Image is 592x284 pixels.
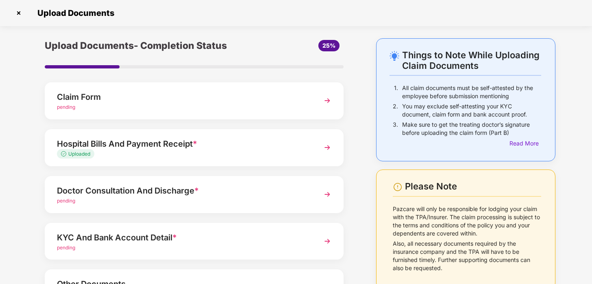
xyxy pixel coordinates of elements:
p: All claim documents must be self-attested by the employee before submission mentioning [402,84,541,100]
div: Claim Form [57,90,309,103]
p: Make sure to get the treating doctor’s signature before uploading the claim form (Part B) [402,121,541,137]
div: Hospital Bills And Payment Receipt [57,137,309,150]
img: svg+xml;base64,PHN2ZyBpZD0iTmV4dCIgeG1sbnM9Imh0dHA6Ly93d3cudzMub3JnLzIwMDAvc3ZnIiB3aWR0aD0iMzYiIG... [320,140,335,155]
div: Please Note [405,181,541,192]
img: svg+xml;base64,PHN2ZyBpZD0iTmV4dCIgeG1sbnM9Imh0dHA6Ly93d3cudzMub3JnLzIwMDAvc3ZnIiB3aWR0aD0iMzYiIG... [320,93,335,108]
span: Upload Documents [29,8,118,18]
img: svg+xml;base64,PHN2ZyBpZD0iV2FybmluZ18tXzI0eDI0IiBkYXRhLW5hbWU9Ildhcm5pbmcgLSAyNHgyNCIgeG1sbnM9Im... [393,182,403,192]
p: 1. [394,84,398,100]
img: svg+xml;base64,PHN2ZyBpZD0iTmV4dCIgeG1sbnM9Imh0dHA6Ly93d3cudzMub3JnLzIwMDAvc3ZnIiB3aWR0aD0iMzYiIG... [320,187,335,202]
div: Read More [509,139,541,148]
img: svg+xml;base64,PHN2ZyBpZD0iQ3Jvc3MtMzJ4MzIiIHhtbG5zPSJodHRwOi8vd3d3LnczLm9yZy8yMDAwL3N2ZyIgd2lkdG... [12,7,25,20]
div: Upload Documents- Completion Status [45,38,244,53]
img: svg+xml;base64,PHN2ZyB4bWxucz0iaHR0cDovL3d3dy53My5vcmcvMjAwMC9zdmciIHdpZHRoPSIyNC4wOTMiIGhlaWdodD... [390,51,399,61]
span: 25% [322,42,335,49]
img: svg+xml;base64,PHN2ZyBpZD0iTmV4dCIgeG1sbnM9Imh0dHA6Ly93d3cudzMub3JnLzIwMDAvc3ZnIiB3aWR0aD0iMzYiIG... [320,234,335,249]
span: Uploaded [68,151,90,157]
span: pending [57,198,75,204]
p: Also, all necessary documents required by the insurance company and the TPA will have to be furni... [393,240,541,272]
p: 2. [393,102,398,119]
div: Doctor Consultation And Discharge [57,184,309,197]
span: pending [57,244,75,251]
p: You may exclude self-attesting your KYC document, claim form and bank account proof. [402,102,541,119]
div: KYC And Bank Account Detail [57,231,309,244]
p: Pazcare will only be responsible for lodging your claim with the TPA/Insurer. The claim processin... [393,205,541,238]
span: pending [57,104,75,110]
div: Things to Note While Uploading Claim Documents [402,50,541,71]
p: 3. [393,121,398,137]
img: svg+xml;base64,PHN2ZyB4bWxucz0iaHR0cDovL3d3dy53My5vcmcvMjAwMC9zdmciIHdpZHRoPSIxMy4zMzMiIGhlaWdodD... [61,151,68,156]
